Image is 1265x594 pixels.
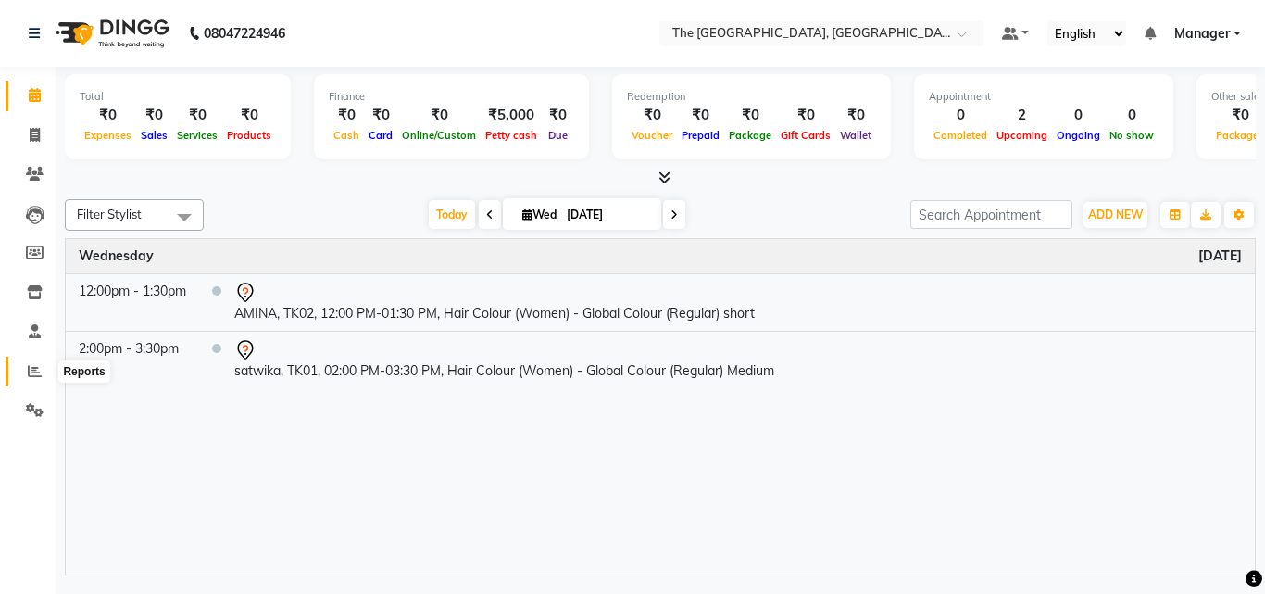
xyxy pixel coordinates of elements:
[518,208,561,221] span: Wed
[1198,246,1242,266] a: September 3, 2025
[172,129,222,142] span: Services
[542,105,574,126] div: ₹0
[1052,105,1105,126] div: 0
[1083,202,1147,228] button: ADD NEW
[221,273,1255,331] td: AMINA, TK02, 12:00 PM-01:30 PM, Hair Colour (Women) - Global Colour (Regular) short
[481,105,542,126] div: ₹5,000
[1105,129,1159,142] span: No show
[329,89,574,105] div: Finance
[992,129,1052,142] span: Upcoming
[77,207,142,221] span: Filter Stylist
[929,105,992,126] div: 0
[627,129,677,142] span: Voucher
[910,200,1072,229] input: Search Appointment
[80,129,136,142] span: Expenses
[47,7,174,59] img: logo
[1174,24,1230,44] span: Manager
[79,246,154,266] a: September 3, 2025
[1088,208,1143,221] span: ADD NEW
[544,129,572,142] span: Due
[397,105,481,126] div: ₹0
[992,105,1052,126] div: 2
[1105,105,1159,126] div: 0
[329,129,364,142] span: Cash
[776,129,835,142] span: Gift Cards
[724,105,776,126] div: ₹0
[221,331,1255,388] td: satwika, TK01, 02:00 PM-03:30 PM, Hair Colour (Women) - Global Colour (Regular) Medium
[222,105,276,126] div: ₹0
[364,105,397,126] div: ₹0
[627,89,876,105] div: Redemption
[429,200,475,229] span: Today
[627,105,677,126] div: ₹0
[677,129,724,142] span: Prepaid
[724,129,776,142] span: Package
[776,105,835,126] div: ₹0
[835,129,876,142] span: Wallet
[329,105,364,126] div: ₹0
[835,105,876,126] div: ₹0
[929,89,1159,105] div: Appointment
[397,129,481,142] span: Online/Custom
[561,201,654,229] input: 2025-09-03
[66,273,199,331] td: 12:00pm - 1:30pm
[66,239,1255,274] th: September 3, 2025
[929,129,992,142] span: Completed
[1052,129,1105,142] span: Ongoing
[136,129,172,142] span: Sales
[58,360,109,383] div: Reports
[172,105,222,126] div: ₹0
[80,89,276,105] div: Total
[136,105,172,126] div: ₹0
[481,129,542,142] span: Petty cash
[222,129,276,142] span: Products
[364,129,397,142] span: Card
[677,105,724,126] div: ₹0
[204,7,285,59] b: 08047224946
[80,105,136,126] div: ₹0
[66,331,199,388] td: 2:00pm - 3:30pm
